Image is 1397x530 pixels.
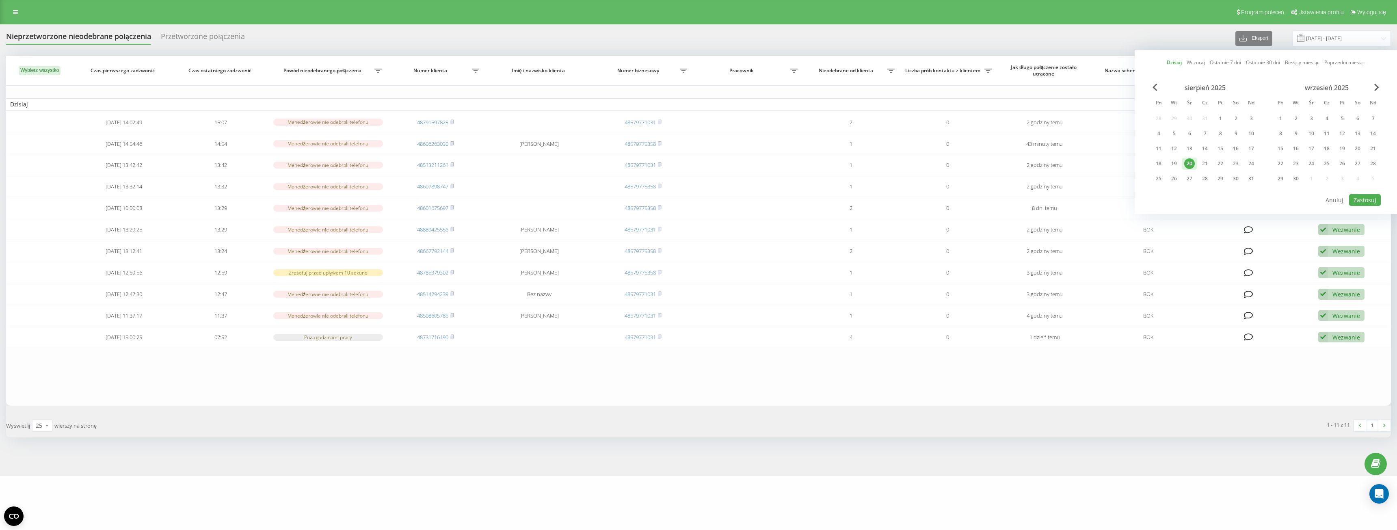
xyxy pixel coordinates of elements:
span: Wyświetlij [6,422,30,429]
span: Previous Month [1153,84,1157,91]
div: 18 [1153,158,1164,169]
a: 48579771031 [625,333,656,341]
abbr: niedziela [1245,97,1257,110]
td: 2 godziny temu [996,177,1093,197]
div: 25 [1321,158,1332,169]
td: 1 [802,134,900,154]
td: 43 minuty temu [996,134,1093,154]
td: 1 [802,155,900,175]
button: Eksport [1235,31,1272,46]
div: wrzesień 2025 [1273,84,1381,92]
div: śr 24 wrz 2025 [1304,158,1319,170]
div: 23 [1230,158,1241,169]
div: pon 4 sie 2025 [1151,128,1166,140]
td: BOK [1093,306,1204,326]
div: 13 [1352,128,1363,139]
div: śr 13 sie 2025 [1182,143,1197,155]
div: 26 [1169,173,1179,184]
td: 2 godziny temu [996,241,1093,261]
div: wt 26 sie 2025 [1166,173,1182,185]
div: 7 [1200,128,1210,139]
td: 0 [899,177,996,197]
abbr: niedziela [1367,97,1379,110]
div: 14 [1200,143,1210,154]
td: 15:07 [172,112,269,132]
div: sob 16 sie 2025 [1228,143,1243,155]
div: pt 26 wrz 2025 [1334,158,1350,170]
td: 2 godziny temu [996,155,1093,175]
div: pon 11 sie 2025 [1151,143,1166,155]
div: Menedżerowie nie odebrali telefonu [273,312,383,319]
div: wt 19 sie 2025 [1166,158,1182,170]
a: 48607898747 [417,183,448,190]
div: 6 [1184,128,1195,139]
div: 2 [1291,113,1301,124]
div: sob 27 wrz 2025 [1350,158,1365,170]
td: 1 [802,177,900,197]
div: 4 [1153,128,1164,139]
td: 1 dzień temu [996,327,1093,347]
td: 1 [802,220,900,240]
div: 11 [1153,143,1164,154]
div: Menedżerowie nie odebrali telefonu [273,140,383,147]
button: Anuluj [1321,194,1348,206]
a: 48667792144 [417,247,448,255]
div: 8 [1215,128,1226,139]
abbr: wtorek [1290,97,1302,110]
div: 15 [1275,143,1286,154]
div: Wezwanie [1332,333,1360,341]
div: 29 [1215,173,1226,184]
span: wierszy na stronę [54,422,97,429]
div: śr 17 wrz 2025 [1304,143,1319,155]
div: 30 [1230,173,1241,184]
div: wt 30 wrz 2025 [1288,173,1304,185]
span: Nazwa schematu przekazywania [1098,67,1191,74]
a: Ostatnie 7 dni [1210,58,1241,66]
div: 27 [1352,158,1363,169]
div: sob 9 sie 2025 [1228,128,1243,140]
div: 16 [1230,143,1241,154]
td: 2 godziny temu [996,220,1093,240]
div: 19 [1169,158,1179,169]
div: 7 [1368,113,1378,124]
div: 1 [1275,113,1286,124]
td: BOK [1093,220,1204,240]
div: 13 [1184,143,1195,154]
div: 3 [1246,113,1256,124]
div: 11 [1321,128,1332,139]
td: 0 [899,263,996,283]
abbr: piątek [1214,97,1226,110]
div: czw 18 wrz 2025 [1319,143,1334,155]
td: 13:42 [172,155,269,175]
span: Nieodebrane od klienta [807,67,887,74]
div: 2 [1230,113,1241,124]
div: ndz 14 wrz 2025 [1365,128,1381,140]
div: Nieprzetworzone nieodebrane połączenia [6,32,151,45]
div: Menedżerowie nie odebrali telefonu [273,248,383,255]
div: 22 [1215,158,1226,169]
span: Ustawienia profilu [1298,9,1344,15]
a: 48579775358 [625,183,656,190]
td: 2 [802,198,900,218]
div: czw 25 wrz 2025 [1319,158,1334,170]
div: pon 29 wrz 2025 [1273,173,1288,185]
td: 0 [899,327,996,347]
a: Ostatnie 30 dni [1246,58,1280,66]
div: czw 14 sie 2025 [1197,143,1213,155]
div: Menedżerowie nie odebrali telefonu [273,119,383,125]
div: pt 29 sie 2025 [1213,173,1228,185]
td: [DATE] 12:59:56 [76,263,173,283]
a: 48579775358 [625,269,656,276]
span: Next Month [1374,84,1379,91]
a: 48579771031 [625,119,656,126]
td: [DATE] 12:47:30 [76,284,173,304]
td: 14:54 [172,134,269,154]
abbr: środa [1183,97,1196,110]
td: 1 [802,263,900,283]
a: 48579771031 [625,161,656,169]
td: BOK [1093,241,1204,261]
td: [PERSON_NAME] [484,134,595,154]
div: 12 [1169,143,1179,154]
span: Numer biznesowy [599,67,679,74]
div: 18 [1321,143,1332,154]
